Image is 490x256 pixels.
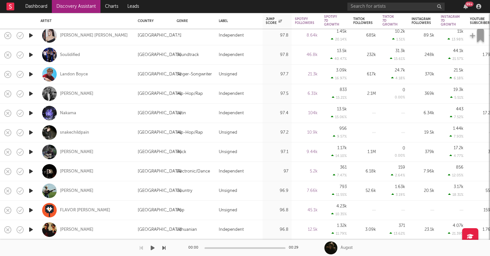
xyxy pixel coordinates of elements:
div: Unsigned [219,187,237,195]
div: 1.63k [395,185,405,189]
a: [PERSON_NAME] [60,149,93,155]
div: 97.5 [266,90,288,98]
div: 7.66k [295,187,318,195]
div: 159 [398,165,405,170]
div: 96.8 [266,226,288,234]
div: [GEOGRAPHIC_DATA] [138,109,181,117]
div: Unsigned [219,206,237,214]
div: [GEOGRAPHIC_DATA] [138,187,181,195]
div: 15.06 % [331,115,347,119]
div: Spotify 7D Growth [324,15,339,27]
div: Tiktok Followers [353,17,373,25]
div: 2.1M [353,90,376,98]
div: 13.98 % [448,37,463,41]
div: 97 [266,168,288,175]
div: 685k [353,32,376,39]
div: 4.23k [336,204,347,208]
a: snakechildpain [60,130,89,136]
div: 248k [412,51,434,59]
div: 1.51 % [392,37,405,41]
div: 97.7 [266,71,288,78]
div: 46.8k [295,51,318,59]
div: Country [138,19,167,23]
div: [GEOGRAPHIC_DATA] [138,129,181,137]
div: 20.14 % [331,37,347,41]
a: [PERSON_NAME] [PERSON_NAME] [60,33,128,39]
div: 3.17k [454,185,463,189]
div: Independent [219,90,244,98]
a: [PERSON_NAME] [60,91,93,97]
div: 793 [340,185,347,189]
div: Pop [177,206,184,214]
div: Unsigned [219,129,237,137]
div: 13.5k [337,107,347,111]
div: Soulidified [60,52,80,58]
div: 9.57 % [333,134,347,139]
div: 9.44k [295,148,318,156]
div: 7.96k [412,168,434,175]
div: [GEOGRAPHIC_DATA] [138,71,181,78]
div: 89.5k [412,32,434,39]
div: 7.52 % [450,115,463,119]
div: 2.64 % [391,173,405,177]
div: 15.61 % [390,57,405,61]
a: Landon Boyce [60,72,88,77]
div: 617k [353,71,376,78]
a: [PERSON_NAME] [60,169,93,174]
div: Independent [219,51,244,59]
div: [GEOGRAPHIC_DATA] [138,226,181,234]
div: 10.35 % [331,212,347,216]
div: Unsigned [219,148,237,156]
div: 3.09k [336,68,347,72]
div: 833 [340,88,347,92]
div: 16.97 % [331,76,347,80]
div: 7.47 % [333,173,347,177]
div: 14.10 % [331,154,347,158]
div: Instagram Followers [412,17,431,25]
div: Nakama [60,110,76,116]
div: 0.00 % [395,96,405,99]
div: 20.5k [412,187,434,195]
div: 10.2k [395,29,405,34]
div: 4.07k [453,224,463,228]
div: 11k [457,29,463,34]
div: 1.17k [337,146,347,150]
div: 0 [402,88,405,92]
div: 52.6k [353,187,376,195]
div: 0 [402,146,405,150]
div: 31.3k [395,49,405,53]
div: [GEOGRAPHIC_DATA] [138,148,181,156]
div: 4.18 % [391,76,405,80]
div: 21.57 % [448,57,463,61]
div: 6.18k [353,168,376,175]
div: 6.18 % [449,76,463,80]
div: 370k [412,71,434,78]
div: [GEOGRAPHIC_DATA] [138,90,181,98]
div: 21.39 % [448,231,463,236]
div: Label [219,19,256,23]
div: 3.09k [353,226,376,234]
div: 12.5k [295,226,318,234]
div: 443 [456,107,463,111]
div: 956 [339,127,347,131]
div: Jump Score [266,17,282,25]
div: 40.47 % [330,57,347,61]
div: 13.62 % [390,231,405,236]
div: 11.55 % [332,193,347,197]
div: Independent [219,226,244,234]
div: 13.5k [337,49,347,53]
div: 4.77 % [449,154,463,158]
div: 10.9k [295,129,318,137]
div: 5.2k [295,168,318,175]
div: 3.19 % [391,193,405,197]
div: 23.1k [412,226,434,234]
div: 1.32k [337,224,347,228]
div: 21.3k [295,71,318,78]
div: Unsigned [219,71,237,78]
div: 6.31k [295,90,318,98]
div: [PERSON_NAME] [60,188,93,194]
div: Genre [177,19,209,23]
div: 104k [295,109,318,117]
